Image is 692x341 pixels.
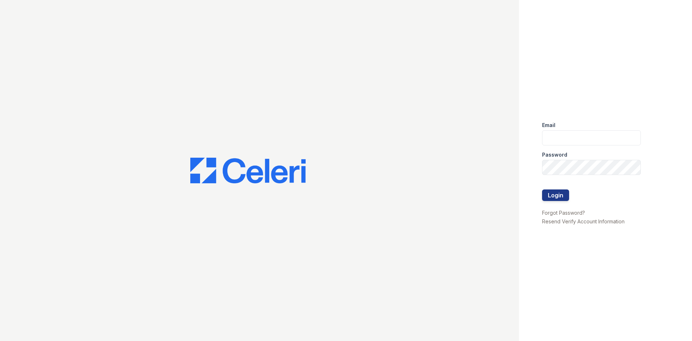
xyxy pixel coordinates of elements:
[542,218,625,224] a: Resend Verify Account Information
[542,122,555,129] label: Email
[542,189,569,201] button: Login
[542,151,567,158] label: Password
[190,158,306,184] img: CE_Logo_Blue-a8612792a0a2168367f1c8372b55b34899dd931a85d93a1a3d3e32e68fde9ad4.png
[542,210,585,216] a: Forgot Password?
